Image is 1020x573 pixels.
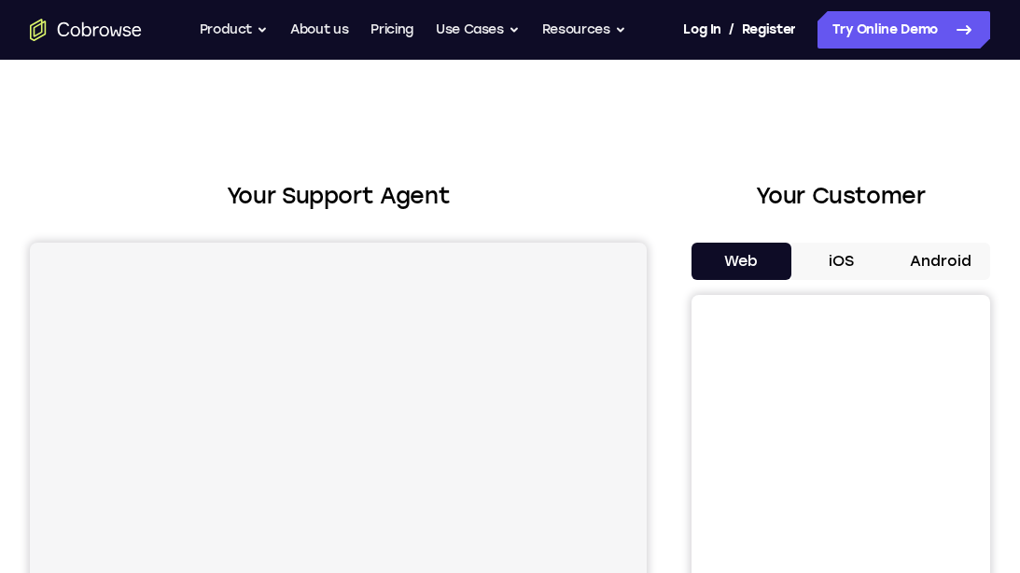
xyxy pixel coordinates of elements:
span: / [729,19,734,41]
a: Try Online Demo [817,11,990,49]
a: Pricing [370,11,413,49]
a: Go to the home page [30,19,142,41]
a: About us [290,11,348,49]
h2: Your Customer [692,179,990,213]
button: Web [692,243,791,280]
a: Register [742,11,796,49]
button: Android [890,243,990,280]
a: Log In [683,11,720,49]
button: Resources [542,11,626,49]
button: Product [200,11,269,49]
button: Use Cases [436,11,520,49]
button: iOS [791,243,891,280]
h2: Your Support Agent [30,179,647,213]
